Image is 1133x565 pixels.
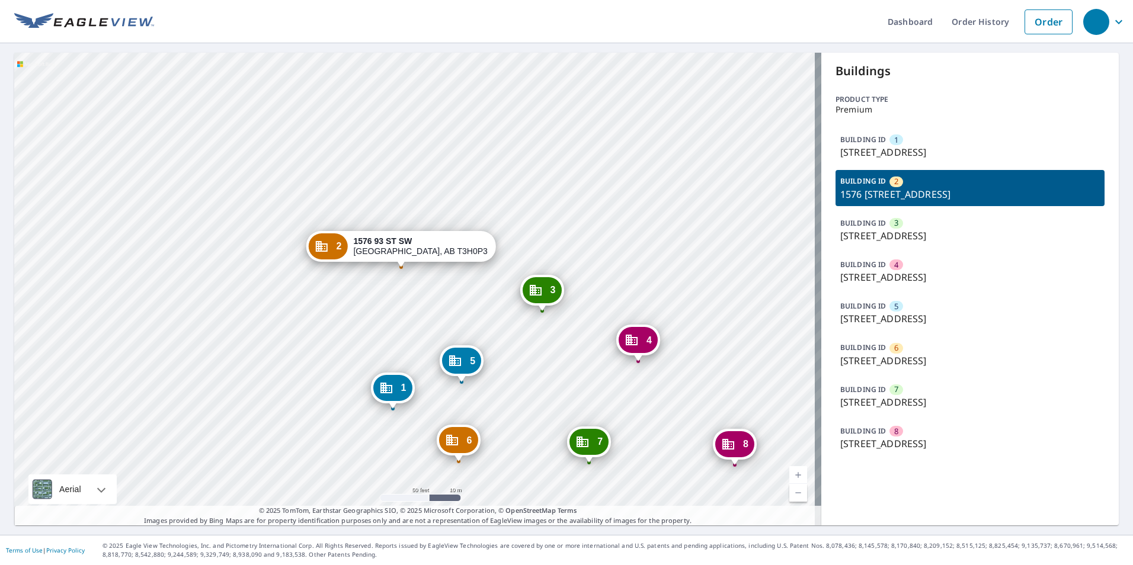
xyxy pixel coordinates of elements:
span: 4 [894,259,898,271]
span: 2 [336,242,341,251]
span: 5 [894,301,898,312]
div: Aerial [28,474,117,504]
span: 6 [894,342,898,354]
a: OpenStreetMap [505,506,555,515]
div: Dropped pin, building 1, Commercial property, 1594 93 ST SW CALGARY, AB T3H0P3 [371,373,415,409]
span: 7 [597,437,603,446]
p: [STREET_ADDRESS] [840,229,1100,243]
div: Dropped pin, building 4, Commercial property, 79 ASPEN HILLS TERR SW CALGARY, AB T3H0P4 [616,325,660,361]
p: BUILDING ID [840,259,886,269]
div: Dropped pin, building 3, Commercial property, 89 ASPEN HILLS TERR SW CALGARY, AB T3H0P4 [520,275,564,312]
div: Dropped pin, building 8, Commercial property, 55 ASPEN HILLS TERR SW CALGARY, AB T3H0P3 [713,429,757,466]
div: Dropped pin, building 7, Commercial property, 39 ASPEN HILLS TERR SW CALGARY, AB T3H0P3 [567,426,611,463]
img: EV Logo [14,13,154,31]
a: Terms [558,506,577,515]
a: Current Level 19, Zoom In [789,466,807,484]
a: Order [1025,9,1073,34]
p: BUILDING ID [840,426,886,436]
p: BUILDING ID [840,218,886,228]
span: 1 [894,134,898,146]
a: Terms of Use [6,546,43,554]
span: 6 [467,436,472,445]
p: [STREET_ADDRESS] [840,145,1100,159]
p: [STREET_ADDRESS] [840,312,1100,326]
span: 3 [551,285,556,294]
div: Dropped pin, building 6, Commercial property, 25 ASPEN HILLS TERR SW CALGARY, AB T3H0P3 [437,425,481,461]
p: BUILDING ID [840,342,886,352]
a: Current Level 19, Zoom Out [789,484,807,502]
p: [STREET_ADDRESS] [840,354,1100,368]
p: 1576 [STREET_ADDRESS] [840,187,1100,201]
p: Buildings [836,62,1105,80]
strong: 1576 93 ST SW [353,236,412,246]
span: 5 [470,357,475,365]
p: © 2025 Eagle View Technologies, Inc. and Pictometry International Corp. All Rights Reserved. Repo... [103,541,1127,559]
p: BUILDING ID [840,384,886,394]
p: | [6,547,85,554]
a: Privacy Policy [46,546,85,554]
p: BUILDING ID [840,134,886,145]
div: Aerial [56,474,85,504]
p: BUILDING ID [840,301,886,311]
span: © 2025 TomTom, Earthstar Geographics SIO, © 2025 Microsoft Corporation, © [259,506,577,516]
span: 4 [646,336,652,345]
span: 2 [894,176,898,187]
span: 8 [894,426,898,437]
p: BUILDING ID [840,176,886,186]
p: [STREET_ADDRESS] [840,270,1100,284]
span: 7 [894,384,898,395]
p: [STREET_ADDRESS] [840,395,1100,409]
div: [GEOGRAPHIC_DATA], AB T3H0P3 [353,236,487,256]
p: [STREET_ADDRESS] [840,436,1100,451]
p: Images provided by Bing Maps are for property identification purposes only and are not a represen... [14,506,821,525]
div: Dropped pin, building 2, Commercial property, 1576 93 ST SW CALGARY, AB T3H0P3 [306,231,495,268]
p: Product type [836,94,1105,105]
span: 3 [894,217,898,229]
span: 8 [743,439,748,448]
p: Premium [836,105,1105,114]
div: Dropped pin, building 5, Commercial property, 14 ASPEN HILLS TERR SW CALGARY, AB T3H0P3 [440,345,484,382]
span: 1 [401,383,407,392]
